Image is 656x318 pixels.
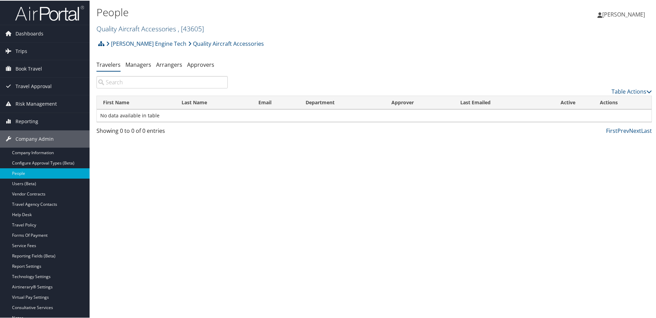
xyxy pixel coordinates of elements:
[188,36,264,50] a: Quality Aircraft Accessories
[96,75,228,88] input: Search
[187,60,214,68] a: Approvers
[16,95,57,112] span: Risk Management
[16,112,38,129] span: Reporting
[594,95,652,109] th: Actions
[97,95,175,109] th: First Name: activate to sort column ascending
[125,60,151,68] a: Managers
[96,126,228,138] div: Showing 0 to 0 of 0 entries
[602,10,645,18] span: [PERSON_NAME]
[299,95,385,109] th: Department: activate to sort column ascending
[96,60,121,68] a: Travelers
[16,130,54,147] span: Company Admin
[175,95,252,109] th: Last Name: activate to sort column descending
[97,109,652,121] td: No data available in table
[597,3,652,24] a: [PERSON_NAME]
[16,60,42,77] span: Book Travel
[96,23,204,33] a: Quality Aircraft Accessories
[606,126,617,134] a: First
[96,4,467,19] h1: People
[454,95,543,109] th: Last Emailed: activate to sort column ascending
[629,126,641,134] a: Next
[16,24,43,42] span: Dashboards
[16,77,52,94] span: Travel Approval
[252,95,299,109] th: Email: activate to sort column ascending
[641,126,652,134] a: Last
[385,95,454,109] th: Approver
[16,42,27,59] span: Trips
[156,60,182,68] a: Arrangers
[612,87,652,95] a: Table Actions
[15,4,84,21] img: airportal-logo.png
[106,36,186,50] a: [PERSON_NAME] Engine Tech
[178,23,204,33] span: , [ 43605 ]
[543,95,594,109] th: Active: activate to sort column ascending
[617,126,629,134] a: Prev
